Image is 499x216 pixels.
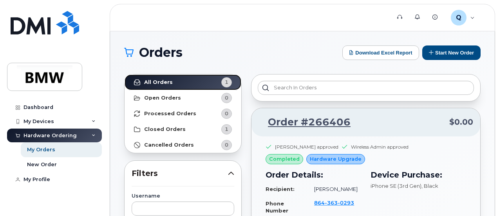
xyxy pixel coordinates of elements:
[144,126,186,133] strong: Closed Orders
[465,182,493,210] iframe: Messenger Launcher
[144,142,194,148] strong: Cancelled Orders
[269,155,300,163] span: completed
[225,78,228,86] span: 1
[310,155,362,163] span: Hardware Upgrade
[225,141,228,149] span: 0
[342,45,419,60] button: Download Excel Report
[314,200,354,213] a: 8643630293
[371,183,421,189] span: iPhone SE (3rd Gen)
[125,74,241,90] a: All Orders1
[125,122,241,137] a: Closed Orders1
[275,143,338,150] div: [PERSON_NAME] approved
[144,79,173,85] strong: All Orders
[139,47,183,58] span: Orders
[314,200,354,206] span: 864
[125,137,241,153] a: Cancelled Orders0
[371,169,466,181] h3: Device Purchase:
[325,200,338,206] span: 363
[125,106,241,122] a: Processed Orders0
[422,45,481,60] button: Start New Order
[225,110,228,117] span: 0
[125,90,241,106] a: Open Orders0
[266,200,288,214] strong: Phone Number
[132,194,234,199] label: Username
[421,183,438,189] span: , Black
[449,116,473,128] span: $0.00
[132,168,228,179] span: Filters
[351,143,409,150] div: Wireless Admin approved
[225,125,228,133] span: 1
[266,186,295,192] strong: Recipient:
[258,81,474,95] input: Search in orders
[307,182,361,196] td: [PERSON_NAME]
[338,200,354,206] span: 0293
[266,169,361,181] h3: Order Details:
[225,94,228,102] span: 0
[144,111,196,117] strong: Processed Orders
[144,95,181,101] strong: Open Orders
[259,115,351,129] a: Order #266406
